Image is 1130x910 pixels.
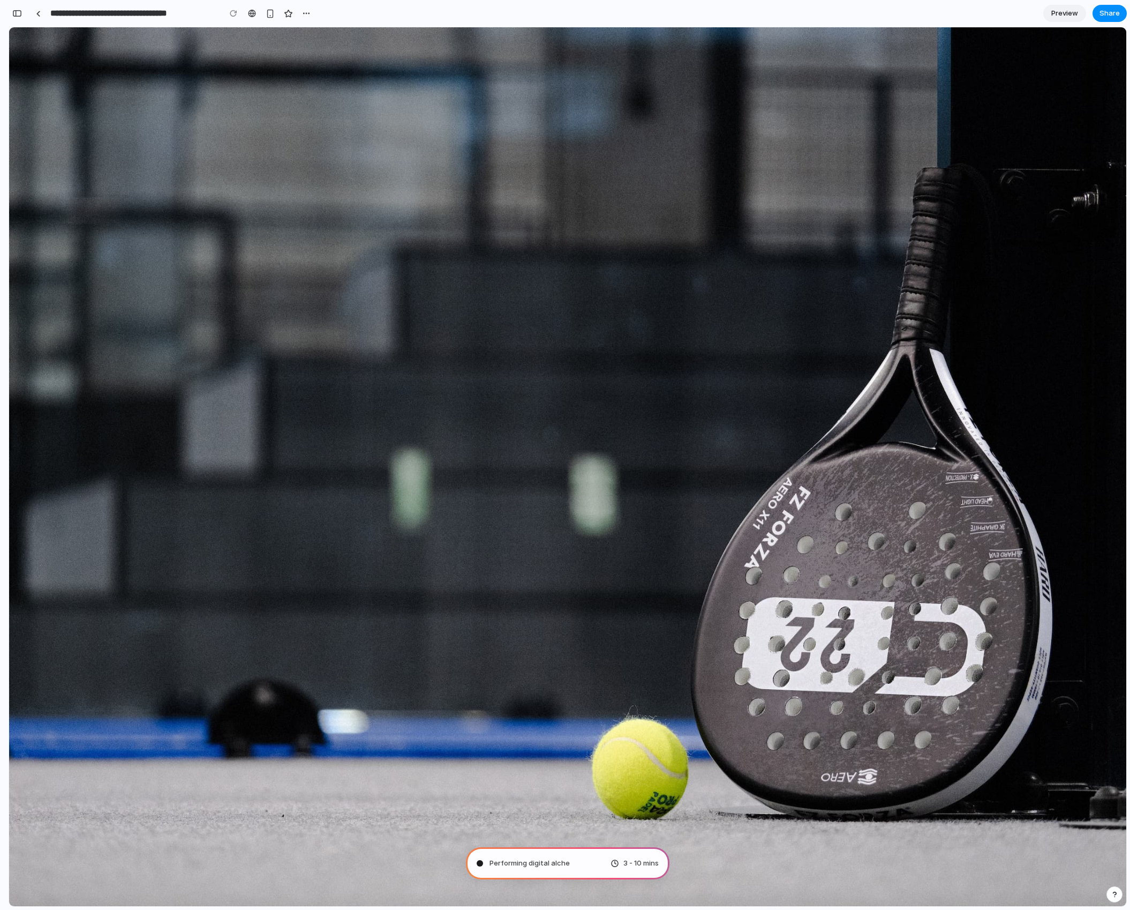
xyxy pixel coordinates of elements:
[1099,8,1120,19] span: Share
[489,858,570,869] span: Performing digital alche
[1043,5,1086,22] a: Preview
[623,858,659,869] span: 3 - 10 mins
[1093,5,1127,22] button: Share
[1051,8,1078,19] span: Preview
